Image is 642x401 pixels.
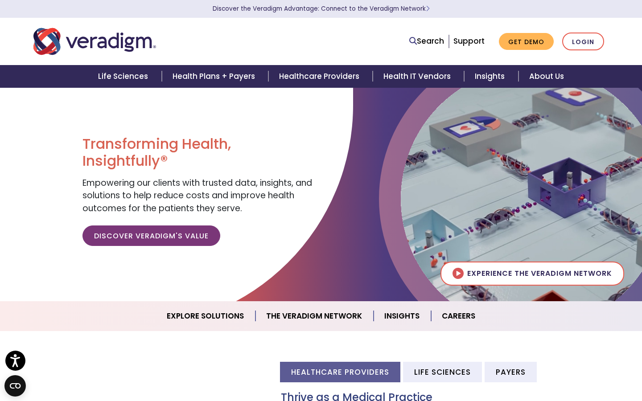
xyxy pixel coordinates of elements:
[213,4,430,13] a: Discover the Veradigm Advantage: Connect to the Veradigm NetworkLearn More
[562,33,604,51] a: Login
[453,36,485,46] a: Support
[409,35,444,47] a: Search
[156,305,255,327] a: Explore Solutions
[82,225,220,246] a: Discover Veradigm's Value
[464,65,518,88] a: Insights
[82,135,314,170] h1: Transforming Health, Insightfully®
[374,305,431,327] a: Insights
[82,177,312,214] span: Empowering our clients with trusted data, insights, and solutions to help reduce costs and improv...
[403,362,482,382] li: Life Sciences
[162,65,268,88] a: Health Plans + Payers
[4,375,26,397] button: Open CMP widget
[519,65,575,88] a: About Us
[87,65,161,88] a: Life Sciences
[485,362,537,382] li: Payers
[280,362,400,382] li: Healthcare Providers
[268,65,373,88] a: Healthcare Providers
[431,305,486,327] a: Careers
[426,4,430,13] span: Learn More
[33,27,156,56] img: Veradigm logo
[499,33,554,50] a: Get Demo
[255,305,374,327] a: The Veradigm Network
[373,65,464,88] a: Health IT Vendors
